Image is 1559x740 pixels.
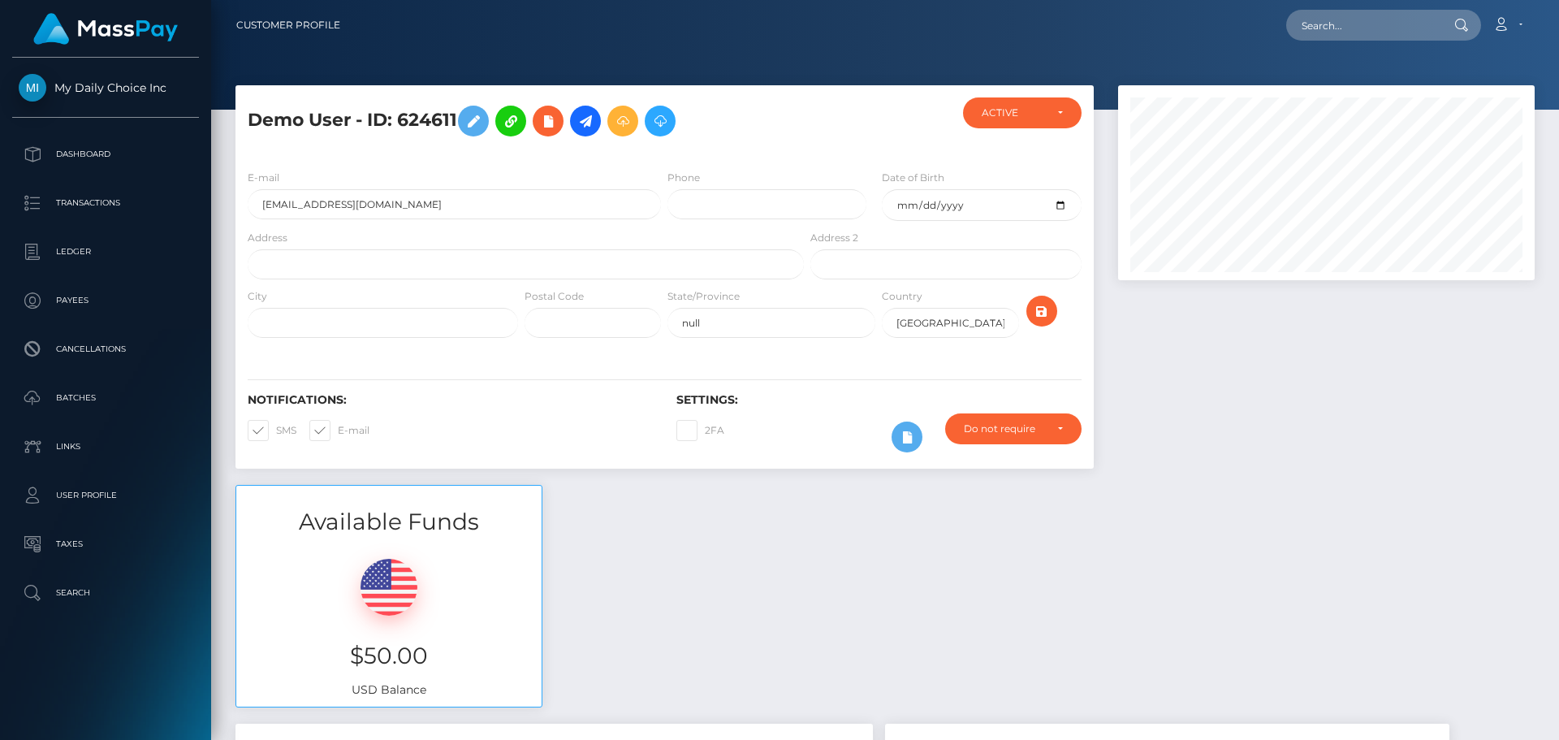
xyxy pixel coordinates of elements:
h3: Available Funds [236,506,542,538]
a: Payees [12,280,199,321]
p: User Profile [19,483,192,508]
h6: Notifications: [248,393,652,407]
label: Country [882,289,922,304]
p: Payees [19,288,192,313]
a: Search [12,573,199,613]
button: ACTIVE [963,97,1082,128]
p: Dashboard [19,142,192,167]
label: E-mail [248,171,279,185]
label: Address [248,231,287,245]
div: ACTIVE [982,106,1044,119]
p: Links [19,435,192,459]
div: Do not require [964,422,1044,435]
a: Taxes [12,524,199,565]
img: My Daily Choice Inc [19,74,46,102]
label: Date of Birth [882,171,944,185]
a: User Profile [12,475,199,516]
p: Ledger [19,240,192,264]
img: USD.png [361,559,417,616]
a: Customer Profile [236,8,340,42]
p: Cancellations [19,337,192,361]
label: Postal Code [525,289,584,304]
p: Search [19,581,192,605]
label: SMS [248,420,296,441]
p: Batches [19,386,192,410]
a: Transactions [12,183,199,223]
a: Cancellations [12,329,199,370]
h5: Demo User - ID: 624611 [248,97,795,145]
input: Search... [1286,10,1439,41]
h3: $50.00 [248,640,529,672]
span: My Daily Choice Inc [12,80,199,95]
label: State/Province [667,289,740,304]
button: Do not require [945,413,1082,444]
label: City [248,289,267,304]
p: Taxes [19,532,192,556]
a: Batches [12,378,199,418]
img: MassPay Logo [33,13,178,45]
div: USD Balance [236,539,542,707]
a: Dashboard [12,134,199,175]
h6: Settings: [676,393,1081,407]
p: Transactions [19,191,192,215]
a: Links [12,426,199,467]
label: 2FA [676,420,724,441]
label: E-mail [309,420,369,441]
a: Initiate Payout [570,106,601,136]
a: Ledger [12,232,199,272]
label: Phone [667,171,700,185]
label: Address 2 [810,231,858,245]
